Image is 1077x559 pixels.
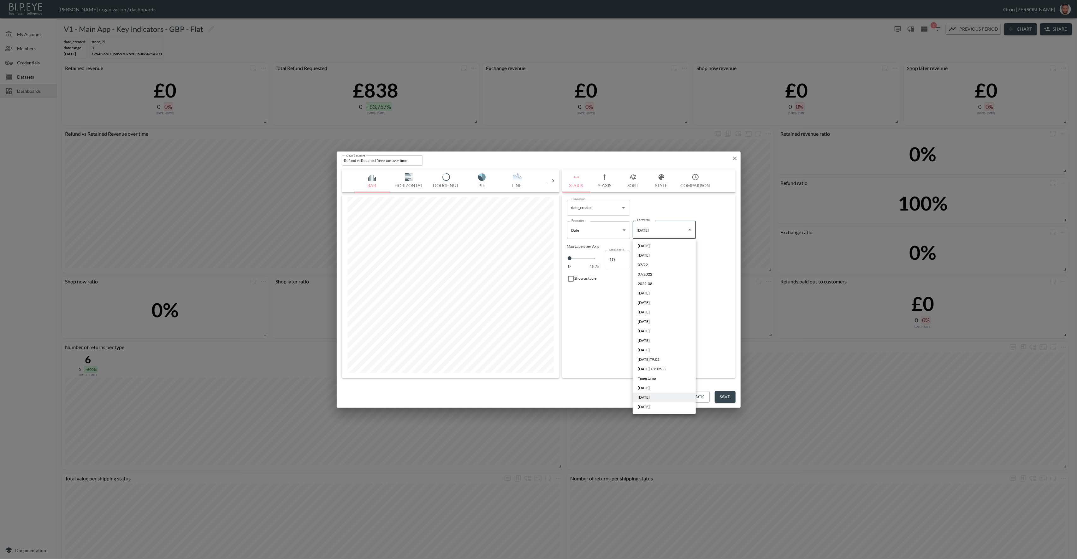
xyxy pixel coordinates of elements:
span: [DATE] [638,300,650,306]
span: [DATE] [638,338,650,343]
span: [DATE] [638,243,650,249]
span: [DATE] [638,404,650,410]
span: [DATE] 18:02:33 [638,366,666,372]
span: Timestamp [638,376,656,381]
span: [DATE] [638,319,650,324]
span: [DATE] [638,309,650,315]
span: 2022-08 [638,281,652,287]
span: [DATE] [638,253,650,258]
span: [DATE] [638,328,650,334]
span: [DATE] [638,290,650,296]
span: [DATE]T9:02 [638,357,660,362]
span: [DATE] [638,347,650,353]
span: [DATE] [638,385,650,391]
span: 07/2022 [638,271,652,277]
span: 07/22 [638,262,648,268]
span: [DATE] [638,395,650,400]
